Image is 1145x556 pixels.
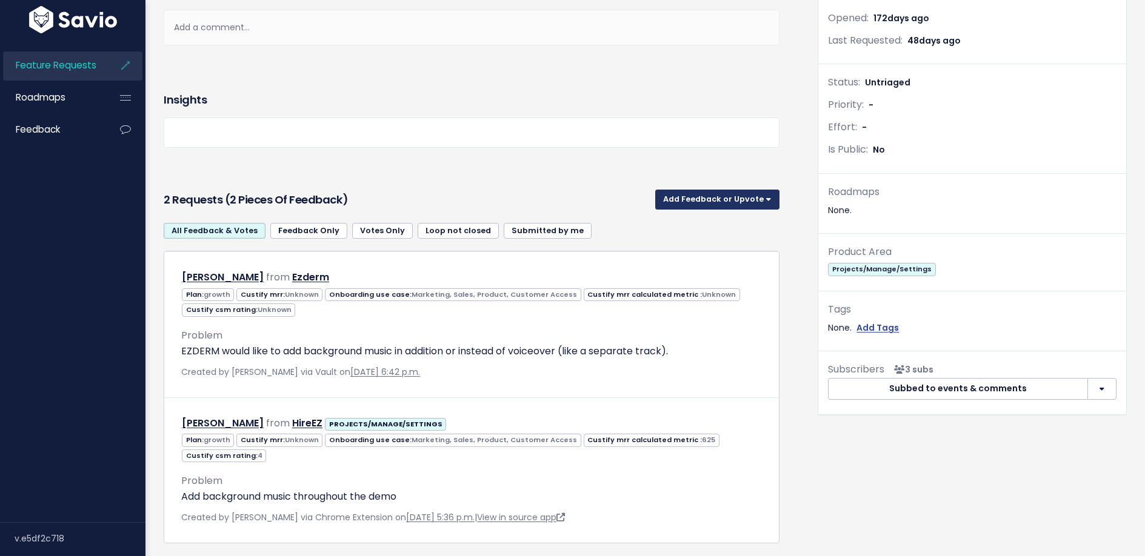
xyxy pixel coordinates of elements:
div: Add a comment... [164,10,779,45]
span: Unknown [258,305,292,314]
span: 172 [873,12,929,24]
span: Unknown [285,435,319,445]
span: from [266,270,290,284]
span: <p><strong>Subscribers</strong><br><br> - Anael Pichon<br> - Renee Scrybalo<br> - Efma Rosario<br... [889,363,933,376]
a: Votes Only [352,223,413,239]
img: logo-white.9d6f32f41409.svg [26,6,120,33]
span: growth [204,435,230,445]
span: Status: [828,75,860,89]
span: 4 [258,451,262,460]
span: Is Public: [828,142,868,156]
a: Feedback [3,116,101,144]
a: All Feedback & Votes [164,223,265,239]
a: [DATE] 6:42 p.m. [350,366,420,378]
span: Onboarding use case: [325,288,581,301]
span: Plan: [182,288,234,301]
a: HireEZ [292,416,322,430]
span: Plan: [182,434,234,446]
span: Marketing, Sales, Product, Customer Access [412,435,577,445]
span: Custify csm rating: [182,449,266,462]
span: Last Requested: [828,33,903,47]
span: 48 [907,35,961,47]
button: Add Feedback or Upvote [655,190,779,209]
span: Custify csm rating: [182,303,295,316]
span: Unknown [285,290,319,299]
span: Marketing, Sales, Product, Customer Access [412,290,577,299]
a: [PERSON_NAME] [182,416,264,430]
span: Problem [181,328,222,342]
a: [DATE] 5:36 p.m. [406,511,475,523]
a: Add Tags [856,320,899,336]
span: Opened: [828,11,869,25]
span: Feature Requests [16,59,96,71]
span: Problem [181,474,222,488]
div: None. [828,203,1117,218]
span: days ago [887,12,929,24]
span: Custify mrr calculated metric : [584,434,719,446]
span: Priority: [828,98,864,111]
span: Custify mrr calculated metric : [584,288,740,301]
a: Feedback Only [270,223,347,239]
p: EZDERM would like to add background music in addition or instead of voiceover (like a separate tr... [181,344,762,359]
span: Onboarding use case: [325,434,581,446]
h3: 2 Requests (2 pieces of Feedback) [164,191,650,208]
span: - [862,121,867,133]
div: Tags [828,301,1117,319]
span: Custify mrr: [236,434,322,446]
span: Unknown [702,290,736,299]
span: from [266,416,290,430]
h3: Insights [164,91,207,108]
a: Feature Requests [3,51,101,79]
div: Product Area [828,243,1117,261]
p: Add background music throughout the demo [181,489,762,504]
a: View in source app [477,511,565,523]
span: Created by [PERSON_NAME] via Vault on [181,366,420,378]
a: Roadmaps [3,84,101,111]
a: Loop not closed [418,223,499,239]
span: No [873,144,885,156]
span: Feedback [16,123,60,136]
a: Ezderm [292,270,329,284]
span: Roadmaps [16,91,65,104]
span: Untriaged [865,76,910,88]
span: Effort: [828,120,857,134]
span: days ago [919,35,961,47]
div: v.e5df2c718 [15,523,145,554]
button: Subbed to events & comments [828,378,1088,400]
span: Created by [PERSON_NAME] via Chrome Extension on | [181,511,565,523]
span: Projects/Manage/Settings [828,263,935,276]
div: Roadmaps [828,184,1117,201]
span: growth [204,290,230,299]
a: [PERSON_NAME] [182,270,264,284]
span: - [869,99,873,111]
div: None. [828,320,1117,336]
span: 625 [702,435,715,445]
span: Subscribers [828,362,884,376]
strong: PROJECTS/MANAGE/SETTINGS [329,419,442,429]
a: Submitted by me [504,223,592,239]
span: Custify mrr: [236,288,322,301]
